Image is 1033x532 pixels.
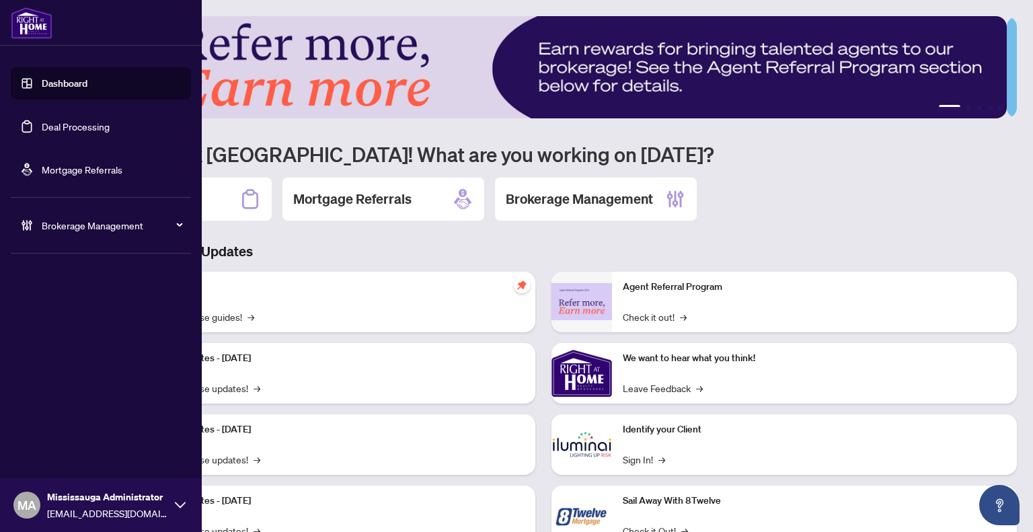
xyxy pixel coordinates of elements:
[47,490,168,504] span: Mississauga Administrator
[293,190,412,208] h2: Mortgage Referrals
[141,351,525,366] p: Platform Updates - [DATE]
[696,381,703,395] span: →
[623,309,687,324] a: Check it out!→
[47,506,168,521] span: [EMAIL_ADDRESS][DOMAIN_NAME]
[998,105,1003,110] button: 5
[623,494,1006,508] p: Sail Away With 8Twelve
[254,381,260,395] span: →
[680,309,687,324] span: →
[551,283,612,320] img: Agent Referral Program
[514,277,530,293] span: pushpin
[977,105,982,110] button: 3
[141,280,525,295] p: Self-Help
[551,414,612,475] img: Identify your Client
[42,120,110,132] a: Deal Processing
[623,381,703,395] a: Leave Feedback→
[70,242,1017,261] h3: Brokerage & Industry Updates
[979,485,1020,525] button: Open asap
[551,343,612,404] img: We want to hear what you think!
[623,452,665,467] a: Sign In!→
[70,16,1007,118] img: Slide 0
[247,309,254,324] span: →
[141,422,525,437] p: Platform Updates - [DATE]
[966,105,971,110] button: 2
[42,163,122,176] a: Mortgage Referrals
[623,351,1006,366] p: We want to hear what you think!
[17,496,36,515] span: MA
[623,280,1006,295] p: Agent Referral Program
[987,105,993,110] button: 4
[623,422,1006,437] p: Identify your Client
[939,105,960,110] button: 1
[11,7,52,39] img: logo
[42,218,182,233] span: Brokerage Management
[42,77,87,89] a: Dashboard
[141,494,525,508] p: Platform Updates - [DATE]
[506,190,653,208] h2: Brokerage Management
[70,141,1017,167] h1: Welcome back [GEOGRAPHIC_DATA]! What are you working on [DATE]?
[254,452,260,467] span: →
[658,452,665,467] span: →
